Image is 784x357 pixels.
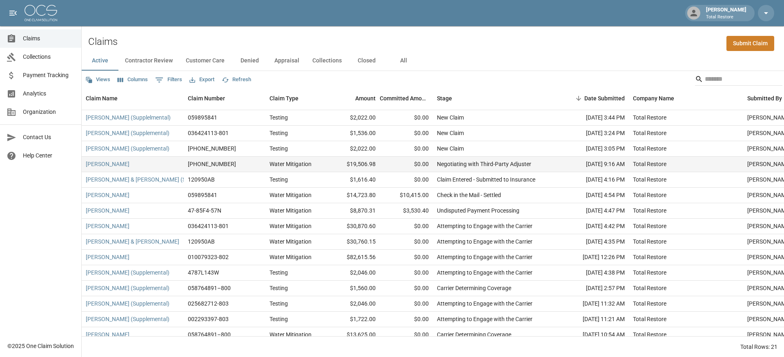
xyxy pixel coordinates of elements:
a: [PERSON_NAME] (Supplemental) [86,268,169,277]
div: Claim Number [184,87,265,110]
div: 47-85F4-57N [188,206,221,215]
a: [PERSON_NAME] (Supplemental) [86,315,169,323]
div: Submitted By [747,87,782,110]
div: $3,530.40 [380,203,433,219]
div: Testing [269,299,288,308]
div: 058764891–800 [188,284,231,292]
span: Claims [23,34,75,43]
p: Total Restore [706,14,746,21]
button: All [385,51,422,71]
div: Amount [327,87,380,110]
div: 036424113-801 [188,222,229,230]
div: Attempting to Engage with the Carrier [437,268,532,277]
div: Stage [433,87,555,110]
div: Undisputed Payment Processing [437,206,519,215]
a: [PERSON_NAME] [86,191,129,199]
span: Help Center [23,151,75,160]
div: [DATE] 4:47 PM [555,203,629,219]
div: Total Restore [633,253,666,261]
div: Claim Name [86,87,118,110]
div: Company Name [629,87,743,110]
div: Committed Amount [380,87,433,110]
div: Search [695,73,782,87]
div: $13,625.00 [327,327,380,343]
button: Customer Care [179,51,231,71]
div: Negotiating with Third-Party Adjuster [437,160,531,168]
div: [DATE] 3:05 PM [555,141,629,157]
div: $0.00 [380,126,433,141]
a: [PERSON_NAME] [86,253,129,261]
div: Claim Entered - Submitted to Insurance [437,175,535,184]
a: [PERSON_NAME] (Supplemental) [86,299,169,308]
div: Check in the Mail - Settled [437,191,501,199]
div: © 2025 One Claim Solution [7,342,74,350]
div: Water Mitigation [269,206,312,215]
div: Water Mitigation [269,237,312,246]
div: Testing [269,175,288,184]
span: Collections [23,53,75,61]
div: Total Restore [633,222,666,230]
button: Contractor Review [118,51,179,71]
button: Show filters [153,73,184,86]
div: Claim Type [269,87,298,110]
a: [PERSON_NAME] (Supplemental) [86,144,169,153]
div: Claim Number [188,87,225,110]
a: [PERSON_NAME] [86,160,129,168]
div: dynamic tabs [82,51,784,71]
div: [DATE] 4:16 PM [555,172,629,188]
div: Carrier Determining Coverage [437,330,511,339]
div: $14,723.80 [327,188,380,203]
div: $1,536.00 [327,126,380,141]
div: Date Submitted [555,87,629,110]
div: Claim Type [265,87,327,110]
a: [PERSON_NAME] [86,330,129,339]
span: Organization [23,108,75,116]
div: Stage [437,87,452,110]
div: $2,022.00 [327,141,380,157]
div: Total Restore [633,330,666,339]
div: [DATE] 3:24 PM [555,126,629,141]
div: Total Restore [633,315,666,323]
div: Water Mitigation [269,191,312,199]
div: Total Restore [633,144,666,153]
div: 010079323-802 [188,253,229,261]
div: Testing [269,144,288,153]
div: Testing [269,268,288,277]
div: Water Mitigation [269,253,312,261]
div: Attempting to Engage with the Carrier [437,222,532,230]
button: open drawer [5,5,21,21]
div: Total Restore [633,268,666,277]
div: Amount [355,87,376,110]
button: Sort [573,93,584,104]
button: Collections [306,51,348,71]
div: [DATE] 9:16 AM [555,157,629,172]
div: New Claim [437,113,464,122]
div: Total Restore [633,206,666,215]
div: Water Mitigation [269,160,312,168]
div: 059895841 [188,113,217,122]
a: [PERSON_NAME] [86,222,129,230]
div: Total Restore [633,237,666,246]
div: 120950AB [188,175,215,184]
a: [PERSON_NAME] (Supplemental) [86,284,169,292]
div: Water Mitigation [269,330,312,339]
div: $0.00 [380,110,433,126]
div: [DATE] 4:35 PM [555,234,629,250]
div: $0.00 [380,312,433,327]
div: Committed Amount [380,87,429,110]
span: Payment Tracking [23,71,75,80]
div: $82,615.56 [327,250,380,265]
div: 036424113-801 [188,129,229,137]
a: [PERSON_NAME] [86,206,129,215]
button: Select columns [116,73,150,86]
div: Testing [269,284,288,292]
span: Contact Us [23,133,75,142]
div: $0.00 [380,281,433,296]
div: 025682712-803 [188,299,229,308]
a: [PERSON_NAME] (Supplelmental) [86,113,171,122]
div: [DATE] 3:44 PM [555,110,629,126]
div: Attempting to Engage with the Carrier [437,253,532,261]
div: $0.00 [380,157,433,172]
div: Total Restore [633,191,666,199]
div: $0.00 [380,296,433,312]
